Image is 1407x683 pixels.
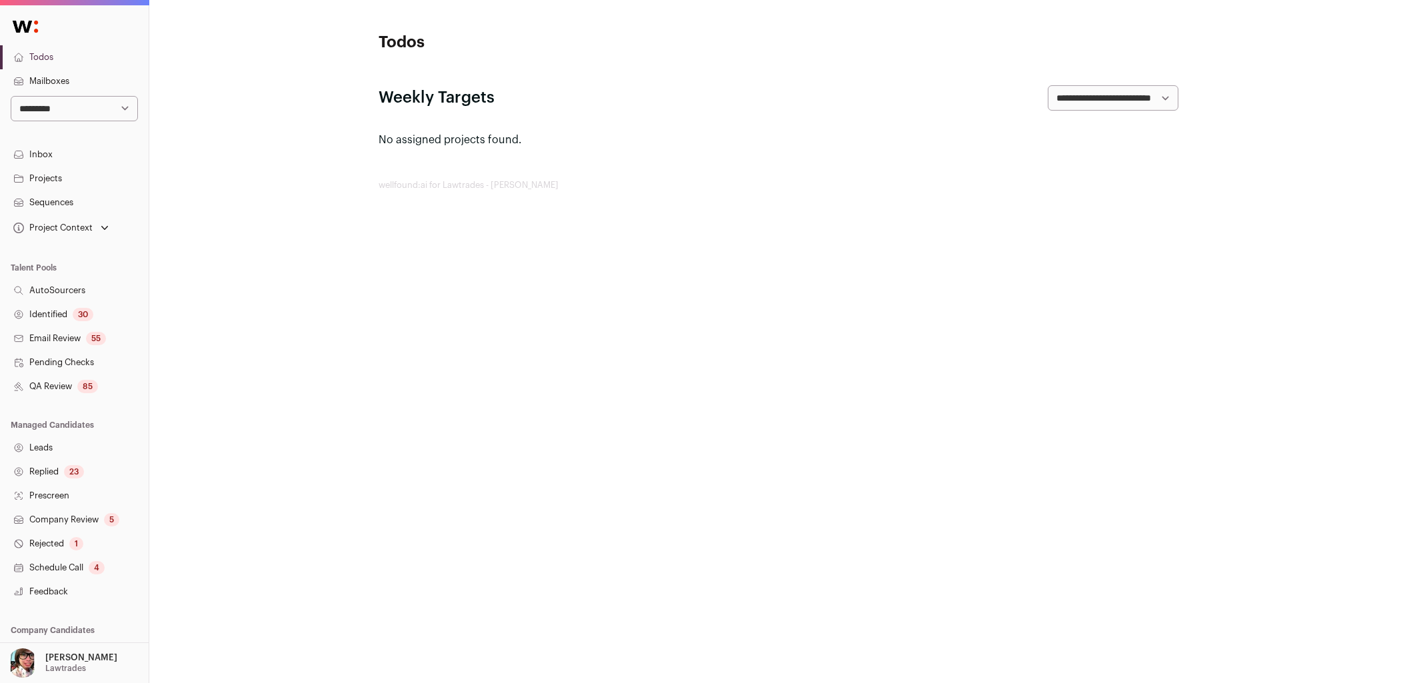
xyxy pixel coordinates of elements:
[379,180,1178,191] footer: wellfound:ai for Lawtrades - [PERSON_NAME]
[104,513,119,526] div: 5
[379,132,1178,148] p: No assigned projects found.
[5,13,45,40] img: Wellfound
[11,219,111,237] button: Open dropdown
[45,663,86,674] p: Lawtrades
[379,32,645,53] h1: Todos
[11,223,93,233] div: Project Context
[45,652,117,663] p: [PERSON_NAME]
[86,332,106,345] div: 55
[8,648,37,678] img: 14759586-medium_jpg
[73,308,93,321] div: 30
[89,561,105,574] div: 4
[379,87,495,109] h2: Weekly Targets
[69,537,83,550] div: 1
[64,465,84,478] div: 23
[77,380,98,393] div: 85
[5,648,120,678] button: Open dropdown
